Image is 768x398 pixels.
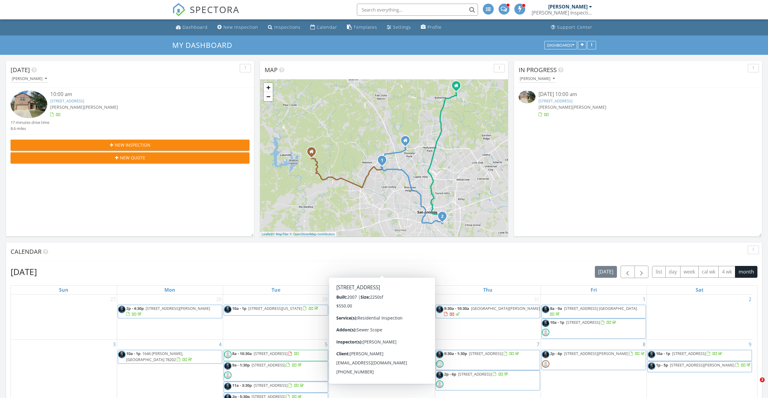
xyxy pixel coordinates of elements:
iframe: Intercom live chat [747,377,762,392]
a: Go to August 8, 2025 [641,340,647,349]
div: [PERSON_NAME] [12,77,47,81]
a: Go to August 5, 2025 [324,340,329,349]
i: 1 [381,158,383,163]
span: [STREET_ADDRESS][PERSON_NAME] [564,351,628,356]
a: 8a - 9a [STREET_ADDRESS] [GEOGRAPHIC_DATA] [542,305,646,318]
a: Monday [163,286,176,294]
a: 2p - 4:30p [STREET_ADDRESS][PERSON_NAME] [118,305,222,318]
a: [STREET_ADDRESS] [50,98,84,104]
span: 10a - 1p [656,351,670,356]
a: 8a - 10:30a [STREET_ADDRESS] [232,351,299,356]
a: Go to August 7, 2025 [536,340,541,349]
a: Dashboard [173,22,210,33]
a: 2p - 4:30p [STREET_ADDRESS][PERSON_NAME] [126,306,210,317]
img: license_picture.jpg [436,360,443,368]
div: 11131 Pomona Park, San Antonio, TX 78249 [382,160,386,164]
div: [DATE] 10:00 am [539,91,738,98]
td: Go to July 28, 2025 [117,294,223,340]
span: [STREET_ADDRESS][PERSON_NAME] [670,362,734,368]
td: Go to August 2, 2025 [647,294,753,340]
a: Friday [589,286,598,294]
img: circl_pic.jpeg [118,306,126,313]
a: Support Center [549,22,595,33]
span: 2p - 6p [444,371,456,377]
a: Templates [344,22,380,33]
a: Calendar [308,22,340,33]
span: New Quote [120,154,145,161]
a: 8a - 9a [STREET_ADDRESS] [GEOGRAPHIC_DATA] [550,306,637,317]
span: 10a - 1p [126,351,140,356]
a: 2p - 6p [STREET_ADDRESS] [444,371,509,377]
a: 10a - 1p 1646 [PERSON_NAME], [GEOGRAPHIC_DATA] 78202 [118,350,222,363]
div: [PERSON_NAME] [548,4,588,10]
button: 4 wk [718,266,735,278]
span: [GEOGRAPHIC_DATA][PERSON_NAME] [471,306,540,311]
a: Inspections [265,22,303,33]
img: circl_pic.jpeg [648,362,655,370]
button: [PERSON_NAME] [519,75,556,83]
span: [STREET_ADDRESS] [458,371,492,377]
button: Dashboards [544,41,577,49]
div: 17906 Bella Luna Way, San Antonio TX 78257 [405,140,409,144]
span: [STREET_ADDRESS] [GEOGRAPHIC_DATA] [564,306,637,311]
span: [STREET_ADDRESS] [469,351,503,356]
a: Go to August 6, 2025 [430,340,435,349]
img: circl_pic.jpeg [118,351,126,358]
a: New Inspection [215,22,261,33]
div: New Inspection [223,24,258,30]
span: Map [265,66,278,74]
button: Next month [635,266,649,278]
span: 8a - 10:30a [232,351,252,356]
span: 11a - 3:30p [232,383,252,388]
a: [DATE] 10:00 am [STREET_ADDRESS] [PERSON_NAME][PERSON_NAME] [519,91,757,118]
a: Go to August 3, 2025 [112,340,117,349]
a: 10a - 1p [STREET_ADDRESS][US_STATE] [232,306,319,311]
span: 9:30a - 10:30a [444,306,469,311]
button: week [680,266,699,278]
a: 9:30a - 10:30a [GEOGRAPHIC_DATA][PERSON_NAME] [444,306,540,317]
span: Calendar [11,247,41,256]
a: Go to July 29, 2025 [321,294,329,304]
div: Dashboards [547,43,574,47]
td: Go to July 27, 2025 [11,294,117,340]
img: The Best Home Inspection Software - Spectora [172,3,186,16]
a: 10a - 1p [STREET_ADDRESS] [550,320,617,325]
a: 10a - 1p [STREET_ADDRESS] [656,351,723,356]
span: [PERSON_NAME] [84,104,118,110]
div: [PERSON_NAME] [520,77,555,81]
span: [PERSON_NAME] [50,104,84,110]
a: Thursday [482,286,494,294]
div: 10:00 am [50,91,229,98]
a: © OpenStreetMap contributors [290,232,335,236]
div: 8.6 miles [11,126,49,131]
a: Go to July 28, 2025 [215,294,223,304]
a: 9:30a - 10:30a [GEOGRAPHIC_DATA][PERSON_NAME] [436,305,540,318]
a: 10a - 1p [STREET_ADDRESS] [648,350,752,361]
button: New Quote [11,152,249,163]
span: 2 [760,377,765,382]
span: 2p - 6p [550,351,562,356]
img: circl_pic.jpeg [224,306,232,313]
img: default-user-f0147aede5fd5fa78ca7ade42f37bd4542148d508eef1c3d3ea960f66861d68b.jpg [224,351,232,358]
a: 9a - 1:30p [STREET_ADDRESS] [224,361,328,381]
div: Bain Inspection Service LLC [532,10,592,16]
a: 2p - 6p [STREET_ADDRESS] [436,370,540,390]
span: 9a - 1:30p [232,362,250,368]
span: [DATE] [11,66,30,74]
a: Wednesday [375,286,388,294]
a: 10a - 1p [STREET_ADDRESS] [542,319,646,339]
img: default-user-f0147aede5fd5fa78ca7ade42f37bd4542148d508eef1c3d3ea960f66861d68b.jpg [224,371,232,379]
td: Go to July 31, 2025 [435,294,541,340]
a: Sunday [58,286,70,294]
a: 9a - 1:30p [STREET_ADDRESS] [232,362,303,368]
a: 10:00 am [STREET_ADDRESS] [PERSON_NAME][PERSON_NAME] 17 minutes drive time 8.6 miles [11,91,249,131]
a: 10a - 1p 1646 [PERSON_NAME], [GEOGRAPHIC_DATA] 78202 [126,351,193,362]
a: 11a - 3:30p [STREET_ADDRESS] [224,382,328,393]
button: month [735,266,757,278]
div: | [260,232,336,237]
a: 9:30a - 1:30p [STREET_ADDRESS] [444,351,520,356]
div: Profile [427,24,442,30]
a: Go to August 4, 2025 [218,340,223,349]
div: Inspections [274,24,301,30]
img: circl_pic.jpeg [436,371,443,379]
